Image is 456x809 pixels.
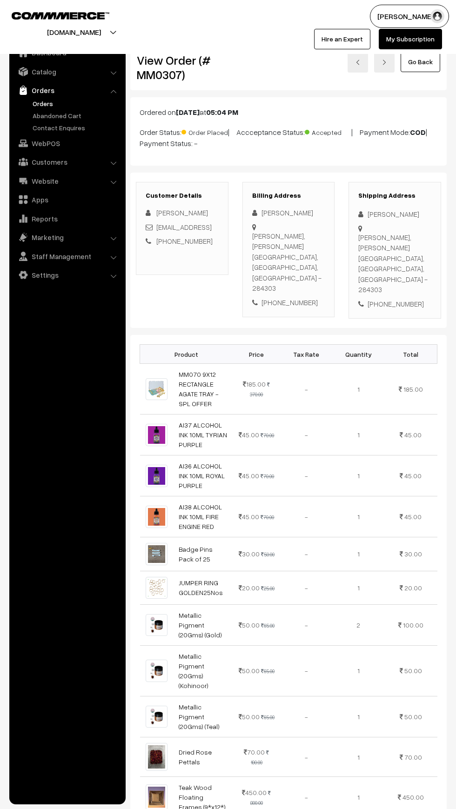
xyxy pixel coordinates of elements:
a: Apps [12,191,122,208]
th: Price [233,345,280,364]
a: JUMPER RING GOLDEN25Nos [179,579,223,596]
img: NMP12.png [146,660,168,682]
span: 45.00 [239,472,259,480]
td: - [280,415,332,455]
th: Total [384,345,437,364]
span: 20.00 [404,584,422,592]
span: 45.00 [404,513,422,521]
span: 2 [356,621,360,629]
img: 1700129626674-913681133.png [146,424,168,446]
img: 1700905423540-405987586.png [146,577,168,599]
span: 1 [357,385,360,393]
img: right-arrow.png [382,60,387,65]
span: 1 [357,431,360,439]
strike: 65.00 [261,668,275,674]
span: 1 [357,584,360,592]
a: Catalog [12,63,122,80]
td: - [280,737,332,777]
a: [PHONE_NUMBER] [156,237,213,245]
strike: 70.00 [261,514,274,520]
span: 450.00 [402,793,424,801]
span: 450.00 [242,789,267,796]
td: - [280,604,332,645]
img: NMP12.png [146,614,168,636]
b: [DATE] [176,107,200,117]
span: 50.00 [239,621,260,629]
span: 45.00 [239,513,259,521]
a: AI37 ALCOHOL INK 10ML TYRIAN PURPLE [179,421,227,448]
a: Dried Rose Pettals [179,748,212,766]
a: [EMAIL_ADDRESS] [156,223,212,231]
img: 1700129626502-616484607.png [146,465,168,487]
button: [DOMAIN_NAME] [14,20,134,44]
img: 1700129626856-639831804.png [146,506,168,528]
a: Website [12,173,122,189]
a: Contact Enquires [30,123,122,133]
strike: 800.00 [250,790,271,806]
h2: View Order (# MM0307) [137,53,228,82]
img: NMP12.png [146,706,168,728]
span: Accepted [305,125,351,137]
a: AI36 ALCOHOL INK 10ML ROYAL PURPLE [179,462,225,489]
div: [PHONE_NUMBER] [358,299,431,309]
a: Orders [12,82,122,99]
span: 30.00 [239,550,260,558]
span: 50.00 [239,713,260,721]
b: 05:04 PM [206,107,238,117]
strike: 70.00 [261,473,274,479]
span: 50.00 [404,713,422,721]
h3: Billing Address [252,192,325,200]
td: - [280,696,332,737]
span: 70.00 [244,748,265,756]
a: Hire an Expert [314,29,370,49]
span: 1 [357,550,360,558]
td: - [280,571,332,604]
img: user [430,9,444,23]
td: - [280,496,332,537]
div: [PERSON_NAME] [358,209,431,220]
a: Metallic Pigment (20Gms) (Gold) [179,611,222,639]
a: COMMMERCE [12,9,93,20]
img: COMMMERCE [12,12,109,19]
h3: Customer Details [146,192,219,200]
span: 1 [357,713,360,721]
span: 1 [357,513,360,521]
th: Quantity [332,345,384,364]
div: [PERSON_NAME] [252,207,325,218]
span: 45.00 [239,431,259,439]
a: Marketing [12,229,122,246]
span: 185.00 [243,380,266,388]
span: 50.00 [239,667,260,675]
button: [PERSON_NAME]… [370,5,449,28]
div: [PERSON_NAME], [PERSON_NAME] [GEOGRAPHIC_DATA], [GEOGRAPHIC_DATA], [GEOGRAPHIC_DATA] - 284303 [358,232,431,295]
th: Tax Rate [280,345,332,364]
a: Reports [12,210,122,227]
a: My Subscription [379,29,442,49]
a: Staff Management [12,248,122,265]
td: - [280,645,332,696]
a: Customers [12,154,122,170]
strike: 65.00 [261,622,275,628]
b: COD [410,127,426,137]
span: 70.00 [404,753,422,761]
a: MM070 9X12 RECTANGLE AGATE TRAY - SPL OFFER [179,370,219,408]
img: img-20240629-wa0018-1719639518705-mouldmarket.jpg [146,543,168,565]
span: [PERSON_NAME] [156,208,208,217]
span: 20.00 [239,584,260,592]
span: 1 [357,472,360,480]
span: 45.00 [404,431,422,439]
a: WebPOS [12,135,122,152]
a: Settings [12,267,122,283]
td: - [280,455,332,496]
th: Product [140,345,233,364]
td: - [280,537,332,571]
strike: 65.00 [261,714,275,720]
img: 1727664869301-392221870.png [146,743,168,771]
div: [PHONE_NUMBER] [252,297,325,308]
td: - [280,364,332,415]
div: [PERSON_NAME], [PERSON_NAME] [GEOGRAPHIC_DATA], [GEOGRAPHIC_DATA], [GEOGRAPHIC_DATA] - 284303 [252,231,325,294]
a: Orders [30,99,122,108]
span: 1 [357,667,360,675]
a: Metallic Pigment (20Gms) (Kohinoor) [179,652,208,689]
img: left-arrow.png [355,60,361,65]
